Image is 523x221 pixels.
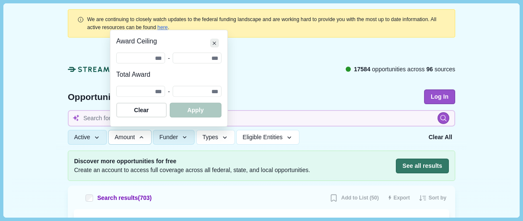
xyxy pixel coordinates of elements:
span: We are continuing to closely watch updates to the federal funding landscape and are working hard ... [87,16,436,30]
button: Log In [424,89,455,104]
button: Eligible Entities [236,130,299,145]
button: Close [210,39,219,48]
span: Create an account to access full coverage across all federal, state, and local opportunities. [74,166,310,175]
span: Amount [115,134,135,141]
button: Active [68,130,107,145]
span: 17584 [354,66,370,73]
button: Clear [116,103,167,118]
button: Types [196,130,235,145]
span: - [168,52,170,64]
span: Types [203,134,218,141]
button: Funder [153,130,195,145]
button: Sort by [416,191,449,205]
span: Active [74,134,90,141]
button: Export results to CSV (250 max) [385,191,413,205]
span: Eligible Entities [243,134,283,141]
button: Amount [108,130,152,145]
span: Opportunities [68,92,126,101]
button: Apply [170,103,221,118]
span: Total Award [116,70,221,80]
span: Award Ceiling [116,36,221,47]
span: Funder [159,134,178,141]
span: opportunities across sources [354,65,455,74]
button: See all results [396,159,449,173]
input: Search for funding [68,110,455,127]
span: Discover more opportunities for free [74,157,310,166]
div: . [87,16,446,31]
a: here [157,24,168,30]
span: 96 [427,66,433,73]
button: Clear All [426,130,455,145]
button: Add to List (50) [326,191,382,205]
span: Search results ( 703 ) [97,194,152,202]
span: - [168,86,170,97]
